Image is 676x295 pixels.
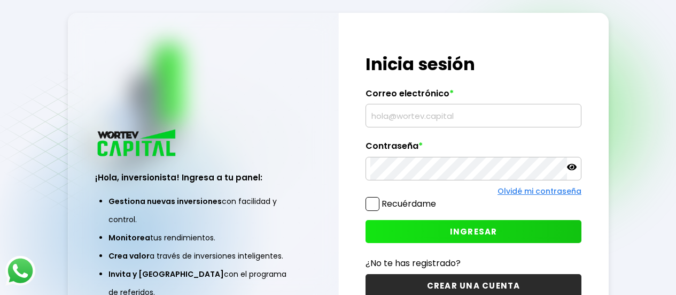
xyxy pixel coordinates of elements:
span: Monitorea [108,232,150,243]
img: logo_wortev_capital [95,128,180,160]
input: hola@wortev.capital [370,104,577,127]
h1: Inicia sesión [366,51,581,77]
label: Correo electrónico [366,88,581,104]
span: INGRESAR [450,226,498,237]
label: Recuérdame [382,198,436,210]
li: a través de inversiones inteligentes. [108,247,298,265]
img: logos_whatsapp-icon.242b2217.svg [5,256,35,286]
a: Olvidé mi contraseña [498,186,581,196]
button: INGRESAR [366,220,581,243]
span: Crea valor [108,251,150,261]
h3: ¡Hola, inversionista! Ingresa a tu panel: [95,171,311,184]
span: Gestiona nuevas inversiones [108,196,222,207]
p: ¿No te has registrado? [366,256,581,270]
li: con facilidad y control. [108,192,298,229]
li: tus rendimientos. [108,229,298,247]
span: Invita y [GEOGRAPHIC_DATA] [108,269,224,279]
label: Contraseña [366,141,581,157]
